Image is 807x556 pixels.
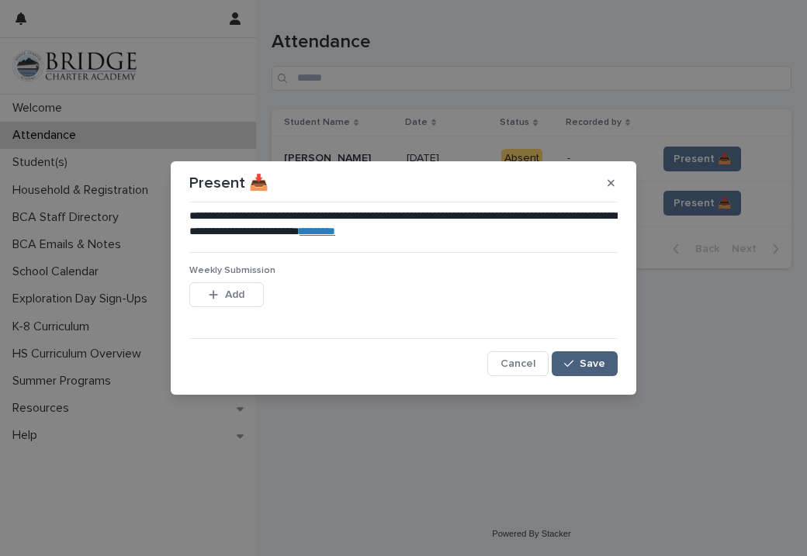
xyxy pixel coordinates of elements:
[189,174,268,192] p: Present 📥
[487,351,549,376] button: Cancel
[189,266,275,275] span: Weekly Submission
[189,282,264,307] button: Add
[552,351,618,376] button: Save
[225,289,244,300] span: Add
[580,358,605,369] span: Save
[500,358,535,369] span: Cancel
